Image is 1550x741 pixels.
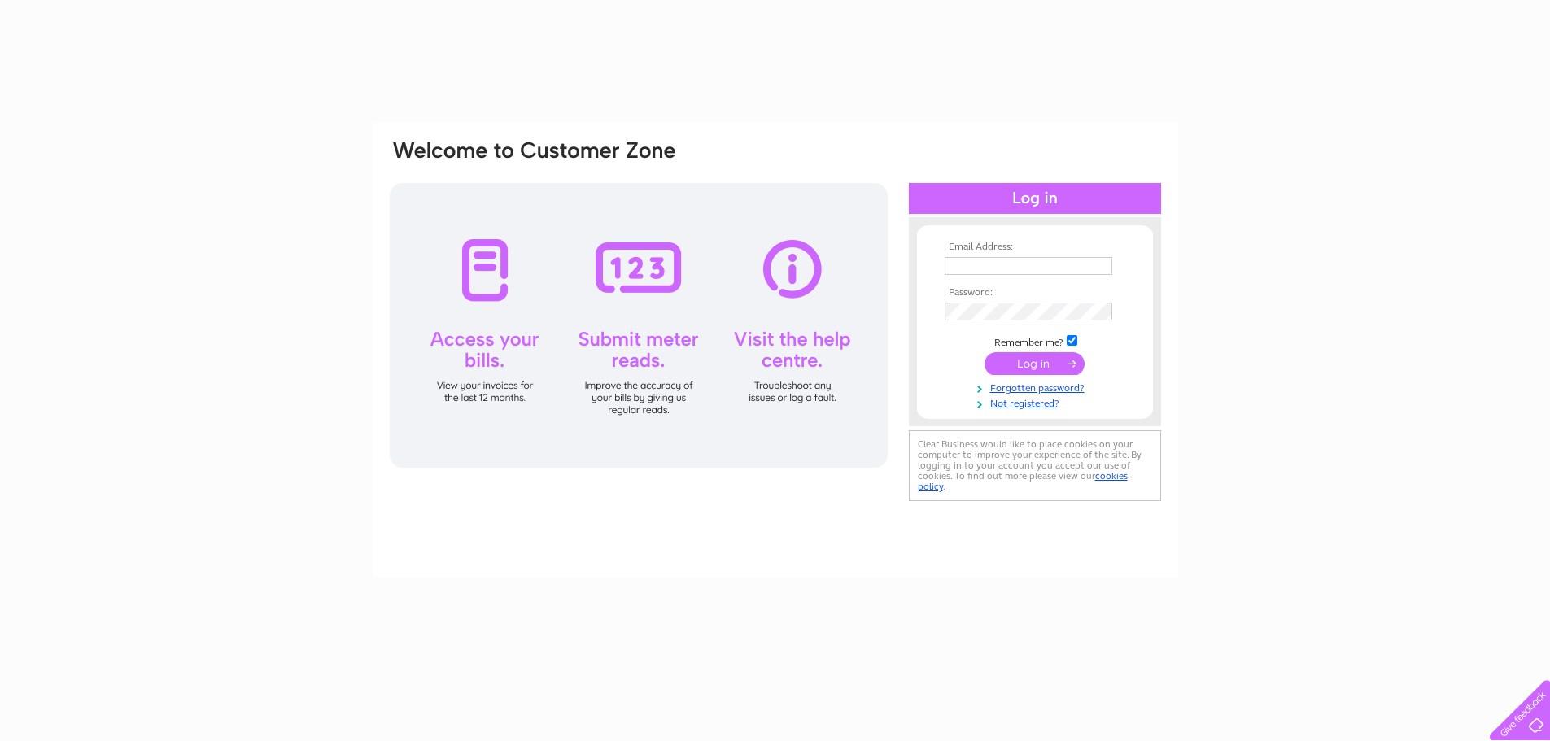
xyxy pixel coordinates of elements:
td: Remember me? [941,333,1129,349]
a: cookies policy [918,470,1128,492]
input: Submit [985,352,1085,375]
div: Clear Business would like to place cookies on your computer to improve your experience of the sit... [909,430,1161,501]
th: Email Address: [941,242,1129,253]
a: Not registered? [945,394,1129,410]
th: Password: [941,287,1129,299]
a: Forgotten password? [945,379,1129,394]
